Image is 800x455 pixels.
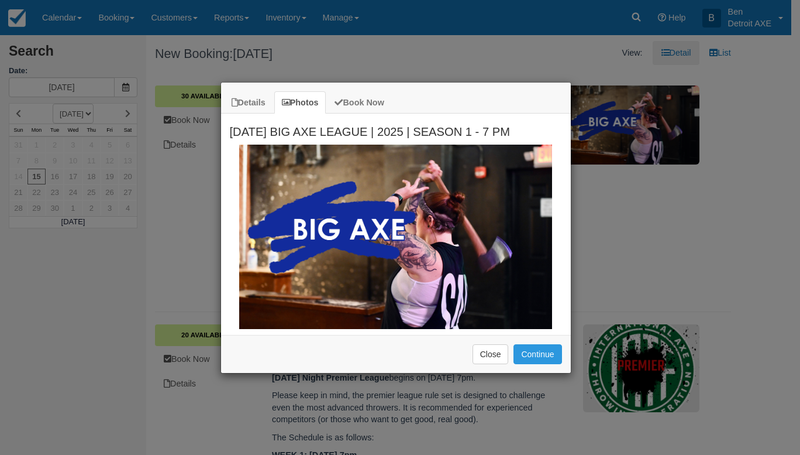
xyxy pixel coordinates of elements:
[274,91,326,114] a: Photos
[224,91,273,114] a: Details
[513,344,561,364] button: Continue
[473,344,509,364] button: Close
[327,91,391,114] a: Book Now
[221,114,571,329] div: Item Modal
[221,114,571,144] h2: [DATE] BIG AXE LEAGUE | 2025 | SEASON 1 - 7 PM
